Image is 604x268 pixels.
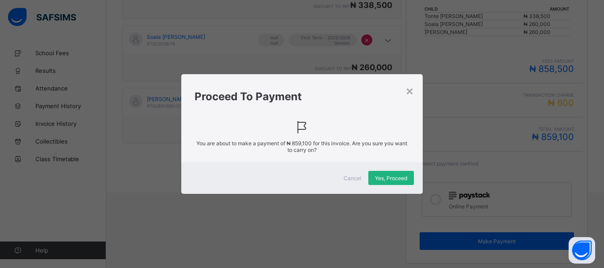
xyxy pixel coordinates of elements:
[287,140,312,147] span: ₦ 859,100
[195,140,409,153] span: You are about to make a payment of for this invoice. Are you sure you want to carry on?
[375,175,407,181] span: Yes, Proceed
[405,83,414,98] div: ×
[344,175,361,181] span: Cancel
[569,237,595,264] button: Open asap
[195,90,409,103] h1: Proceed To Payment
